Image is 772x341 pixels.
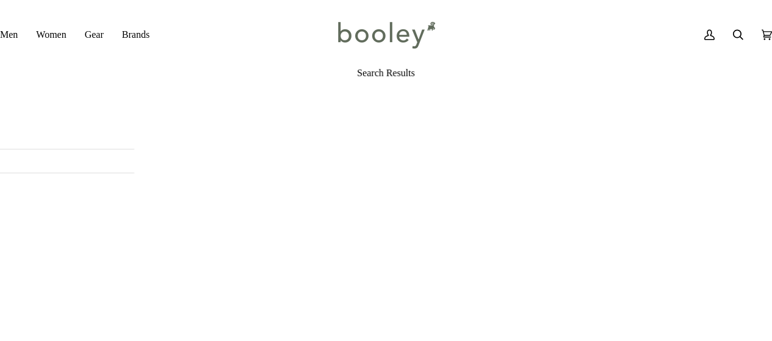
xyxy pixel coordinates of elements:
[27,17,75,52] a: Women
[113,17,159,52] a: Brands
[333,17,439,52] img: Booley
[85,27,104,42] span: Gear
[36,27,66,42] span: Women
[76,17,113,52] a: Gear
[122,27,150,42] span: Brands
